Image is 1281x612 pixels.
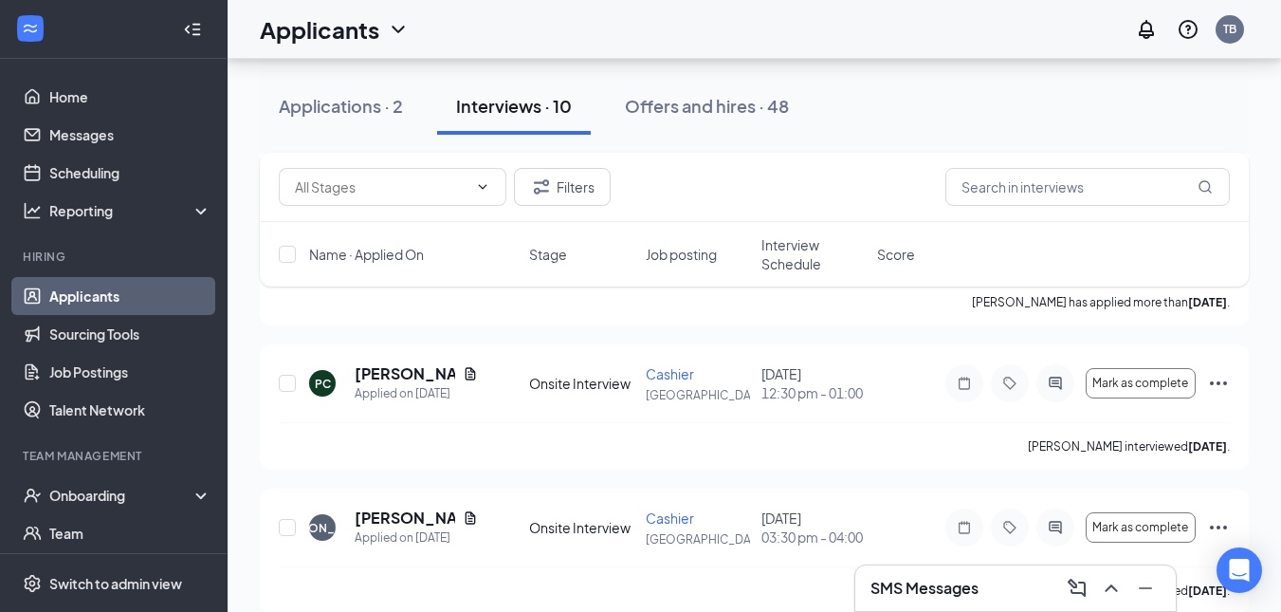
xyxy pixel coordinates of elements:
svg: Filter [530,176,553,198]
h5: [PERSON_NAME] [355,508,455,529]
svg: Notifications [1135,18,1158,41]
svg: Analysis [23,201,42,220]
span: Job posting [646,245,717,264]
div: Interviews · 10 [456,94,572,118]
div: PC [315,376,331,392]
svg: Collapse [183,20,202,39]
svg: Note [953,520,976,535]
svg: Document [463,366,478,381]
span: Mark as complete [1092,377,1188,390]
a: Talent Network [49,391,211,429]
div: Offers and hires · 48 [625,94,789,118]
input: All Stages [295,176,467,197]
span: Cashier [646,365,694,382]
div: Applied on [DATE] [355,384,478,403]
a: Scheduling [49,154,211,192]
div: Applications · 2 [279,94,403,118]
a: Team [49,514,211,552]
div: Reporting [49,201,212,220]
svg: ComposeMessage [1066,577,1089,600]
span: 12:30 pm - 01:00 pm [761,383,866,402]
a: Sourcing Tools [49,315,211,353]
div: Onsite Interview [529,374,633,393]
a: Home [49,78,211,116]
svg: ActiveChat [1044,376,1067,391]
b: [DATE] [1188,439,1227,454]
div: Switch to admin view [49,574,182,593]
svg: Minimize [1134,577,1157,600]
h3: SMS Messages [870,578,979,599]
svg: ChevronDown [475,179,490,195]
span: Mark as complete [1092,521,1188,534]
div: Hiring [23,249,208,265]
svg: QuestionInfo [1177,18,1199,41]
div: Open Intercom Messenger [1217,547,1262,593]
svg: Settings [23,574,42,593]
div: TB [1223,21,1236,37]
span: Stage [529,245,567,264]
p: [GEOGRAPHIC_DATA] [646,531,750,547]
svg: Note [953,376,976,391]
input: Search in interviews [945,168,1230,206]
span: 03:30 pm - 04:00 pm [761,528,866,547]
button: Minimize [1130,573,1161,603]
svg: MagnifyingGlass [1198,179,1213,195]
svg: Ellipses [1207,516,1230,539]
svg: Tag [998,520,1021,535]
h1: Applicants [260,13,379,46]
span: Cashier [646,510,694,527]
h5: [PERSON_NAME] [355,363,455,384]
svg: Document [463,510,478,526]
button: ComposeMessage [1062,573,1092,603]
svg: ActiveChat [1044,520,1067,535]
button: ChevronUp [1096,573,1126,603]
a: Messages [49,116,211,154]
b: [DATE] [1188,584,1227,598]
a: Job Postings [49,353,211,391]
svg: Tag [998,376,1021,391]
svg: UserCheck [23,486,42,505]
svg: WorkstreamLogo [21,19,40,38]
svg: ChevronDown [387,18,410,41]
div: Team Management [23,448,208,464]
span: Name · Applied On [309,245,424,264]
button: Mark as complete [1086,368,1196,399]
div: Onsite Interview [529,518,633,537]
a: Applicants [49,277,211,315]
div: [DATE] [761,364,866,402]
div: [PERSON_NAME] [274,520,372,536]
p: [GEOGRAPHIC_DATA] [646,387,750,403]
span: Score [877,245,915,264]
span: Interview Schedule [761,235,866,273]
div: Onboarding [49,486,195,505]
svg: ChevronUp [1100,577,1123,600]
svg: Ellipses [1207,372,1230,395]
button: Mark as complete [1086,512,1196,543]
p: [PERSON_NAME] interviewed . [1028,438,1230,454]
div: Applied on [DATE] [355,529,478,547]
button: Filter Filters [514,168,611,206]
div: [DATE] [761,509,866,547]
